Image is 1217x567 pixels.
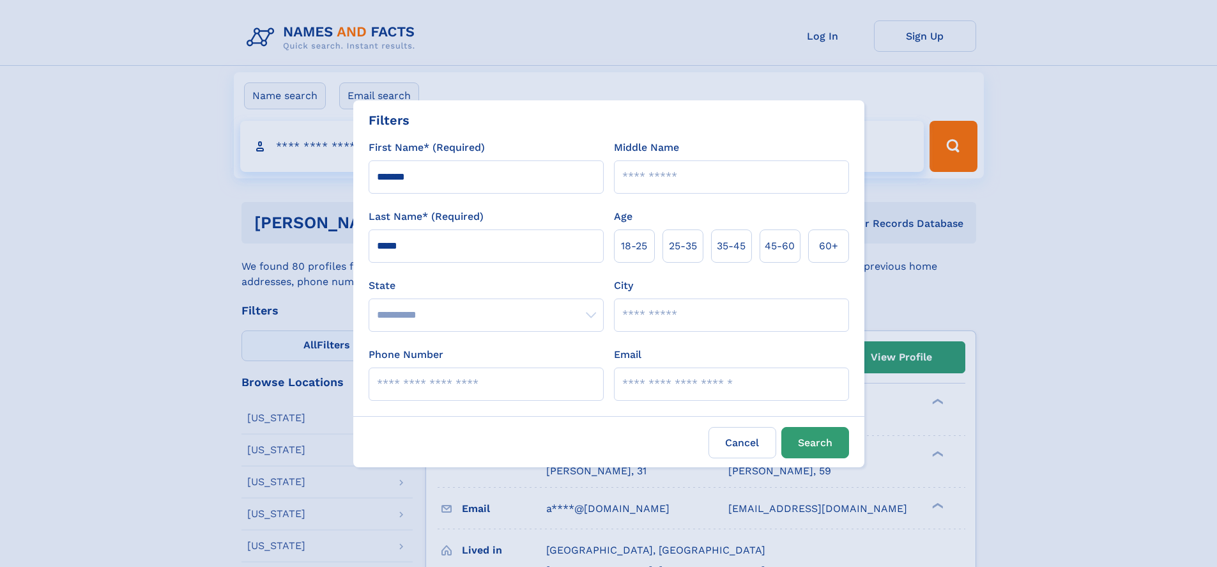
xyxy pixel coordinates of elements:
span: 45‑60 [765,238,795,254]
div: Filters [369,111,409,130]
span: 18‑25 [621,238,647,254]
label: Phone Number [369,347,443,362]
span: 25‑35 [669,238,697,254]
label: Cancel [708,427,776,458]
label: Middle Name [614,140,679,155]
label: First Name* (Required) [369,140,485,155]
span: 35‑45 [717,238,746,254]
label: State [369,278,604,293]
label: City [614,278,633,293]
span: 60+ [819,238,838,254]
label: Age [614,209,632,224]
button: Search [781,427,849,458]
label: Email [614,347,641,362]
label: Last Name* (Required) [369,209,484,224]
